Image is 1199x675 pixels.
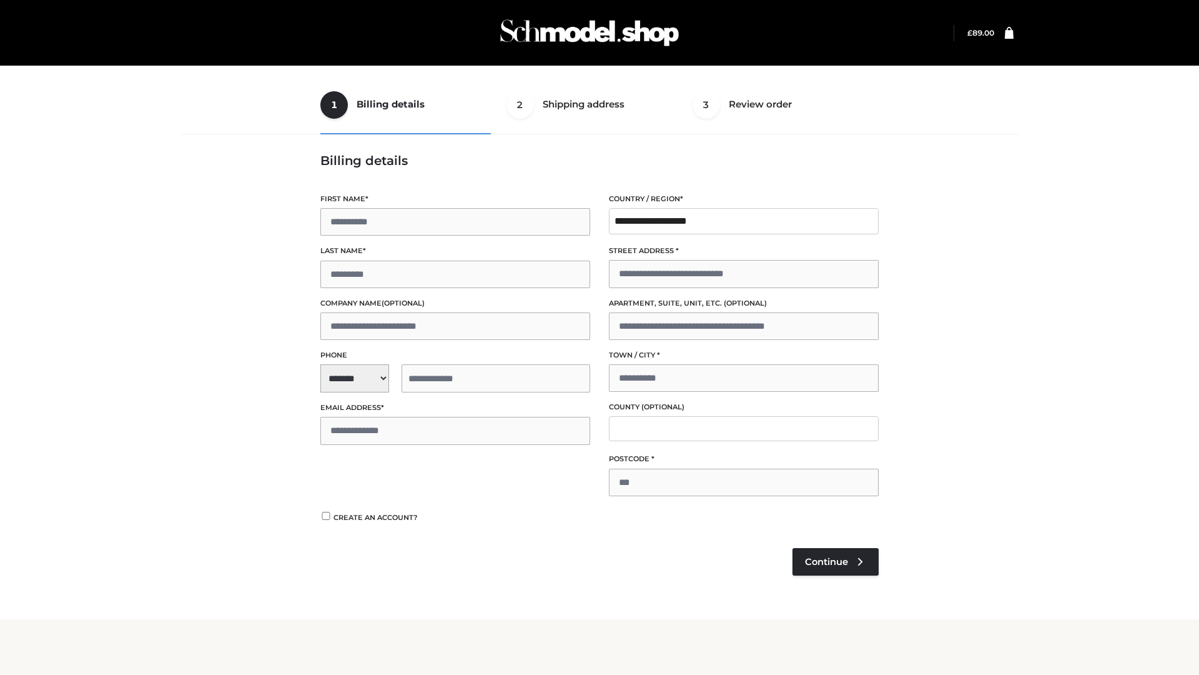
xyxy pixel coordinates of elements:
[320,153,879,168] h3: Billing details
[320,349,590,361] label: Phone
[609,401,879,413] label: County
[609,349,879,361] label: Town / City
[320,512,332,520] input: Create an account?
[320,402,590,414] label: Email address
[967,28,972,37] span: £
[496,8,683,57] img: Schmodel Admin 964
[641,402,684,411] span: (optional)
[320,245,590,257] label: Last name
[320,193,590,205] label: First name
[792,548,879,576] a: Continue
[320,297,590,309] label: Company name
[967,28,994,37] bdi: 89.00
[724,299,767,307] span: (optional)
[333,513,418,522] span: Create an account?
[609,297,879,309] label: Apartment, suite, unit, etc.
[609,193,879,205] label: Country / Region
[609,245,879,257] label: Street address
[805,556,848,567] span: Continue
[382,299,425,307] span: (optional)
[967,28,994,37] a: £89.00
[609,453,879,465] label: Postcode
